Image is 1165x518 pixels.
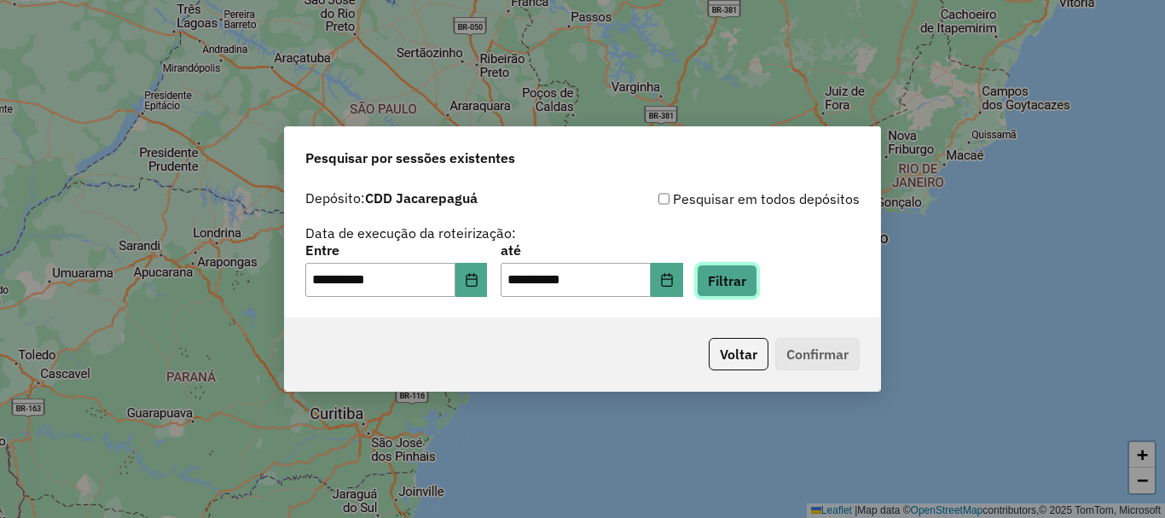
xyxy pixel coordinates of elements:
[455,263,488,297] button: Choose Date
[709,338,768,370] button: Voltar
[582,189,860,209] div: Pesquisar em todos depósitos
[305,188,478,208] label: Depósito:
[697,265,757,297] button: Filtrar
[651,263,683,297] button: Choose Date
[501,240,682,260] label: até
[305,240,487,260] label: Entre
[305,148,515,168] span: Pesquisar por sessões existentes
[305,223,516,243] label: Data de execução da roteirização:
[365,189,478,207] strong: CDD Jacarepaguá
